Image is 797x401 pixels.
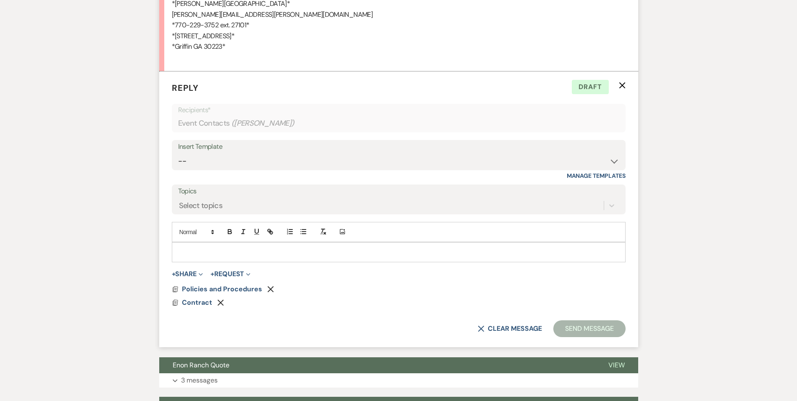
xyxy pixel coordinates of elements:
[210,271,214,277] span: +
[608,361,625,369] span: View
[178,105,619,116] p: Recipients*
[178,185,619,198] label: Topics
[182,285,262,293] span: Policies and Procedures
[595,357,638,373] button: View
[231,118,295,129] span: ( [PERSON_NAME] )
[172,271,176,277] span: +
[159,373,638,388] button: 3 messages
[173,361,229,369] span: Enon Ranch Quote
[182,284,264,294] button: Policies and Procedures
[210,271,250,277] button: Request
[178,115,619,132] div: Event Contacts
[553,320,625,337] button: Send Message
[179,200,223,211] div: Select topics
[478,325,542,332] button: Clear message
[178,141,619,153] div: Insert Template
[159,357,595,373] button: Enon Ranch Quote
[567,172,626,179] a: Manage Templates
[181,375,218,386] p: 3 messages
[182,298,212,307] span: Contract
[172,271,203,277] button: Share
[572,80,609,94] span: Draft
[172,82,199,93] span: Reply
[182,298,214,308] button: Contract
